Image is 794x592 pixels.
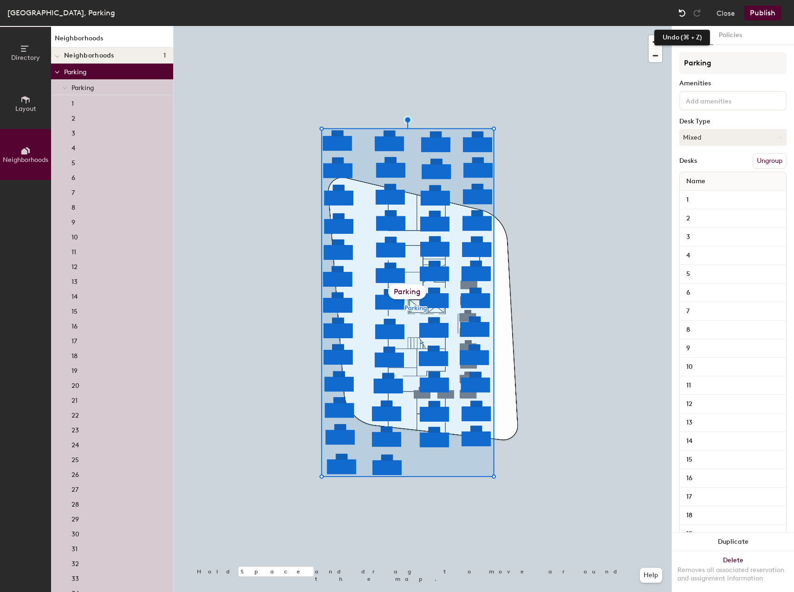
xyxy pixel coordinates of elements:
p: 21 [72,394,78,405]
input: Unnamed desk [682,379,784,392]
span: Directory [11,54,40,62]
span: 1 [163,52,166,59]
p: 27 [72,483,78,494]
div: Desks [679,157,697,165]
p: 3 [72,127,75,137]
input: Unnamed desk [682,231,784,244]
input: Unnamed desk [682,193,784,206]
p: 29 [72,513,79,523]
p: 10 [72,231,78,241]
span: Name [682,173,710,190]
input: Unnamed desk [682,416,784,429]
input: Unnamed desk [682,398,784,411]
p: 11 [72,245,76,256]
input: Unnamed desk [682,360,784,373]
p: 22 [72,409,79,419]
span: Parking [72,84,94,92]
button: Close [716,6,735,20]
span: Layout [15,105,36,113]
p: 16 [72,320,78,330]
p: 23 [72,424,79,434]
p: 7 [72,186,75,197]
input: Unnamed desk [682,490,784,503]
div: [GEOGRAPHIC_DATA], Parking [7,7,115,19]
button: Mixed [679,129,787,146]
input: Unnamed desk [682,286,784,299]
p: 12 [72,260,78,271]
button: Help [640,568,662,583]
p: 28 [72,498,79,508]
span: Neighborhoods [64,52,114,59]
span: Neighborhoods [3,156,48,164]
p: 8 [72,201,75,212]
p: 1 [72,97,74,108]
div: Desk Type [679,118,787,125]
input: Unnamed desk [682,212,784,225]
img: Redo [692,8,702,18]
p: 31 [72,542,78,553]
p: 2 [72,112,75,122]
input: Unnamed desk [682,528,784,541]
p: 30 [72,528,79,538]
p: 19 [72,364,78,375]
p: 6 [72,171,75,182]
p: 20 [72,379,79,390]
img: Undo [677,8,687,18]
input: Unnamed desk [682,268,784,281]
button: Duplicate [672,533,794,551]
input: Unnamed desk [682,342,784,355]
div: Amenities [679,80,787,87]
p: 32 [72,557,79,568]
p: 4 [72,142,75,152]
p: 17 [72,335,77,345]
input: Unnamed desk [682,305,784,318]
p: 9 [72,216,75,226]
p: 18 [72,349,78,360]
p: 24 [72,438,79,449]
p: 33 [72,572,79,583]
button: Publish [744,6,781,20]
p: 25 [72,453,79,464]
input: Unnamed desk [682,453,784,466]
input: Unnamed desk [682,249,784,262]
p: Parking [64,65,166,77]
p: 26 [72,468,79,479]
h1: Neighborhoods [51,33,173,48]
p: 13 [72,275,78,286]
button: Ungroup [753,153,787,169]
p: 14 [72,290,78,301]
button: Details [680,26,713,45]
p: 15 [72,305,78,315]
div: Removes all associated reservation and assignment information [677,566,788,583]
input: Unnamed desk [682,472,784,485]
div: Parking [388,284,426,299]
p: 5 [72,156,75,167]
input: Unnamed desk [682,509,784,522]
input: Unnamed desk [682,323,784,336]
button: DeleteRemoves all associated reservation and assignment information [672,551,794,592]
input: Unnamed desk [682,435,784,448]
button: Policies [713,26,748,45]
input: Add amenities [684,95,768,106]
